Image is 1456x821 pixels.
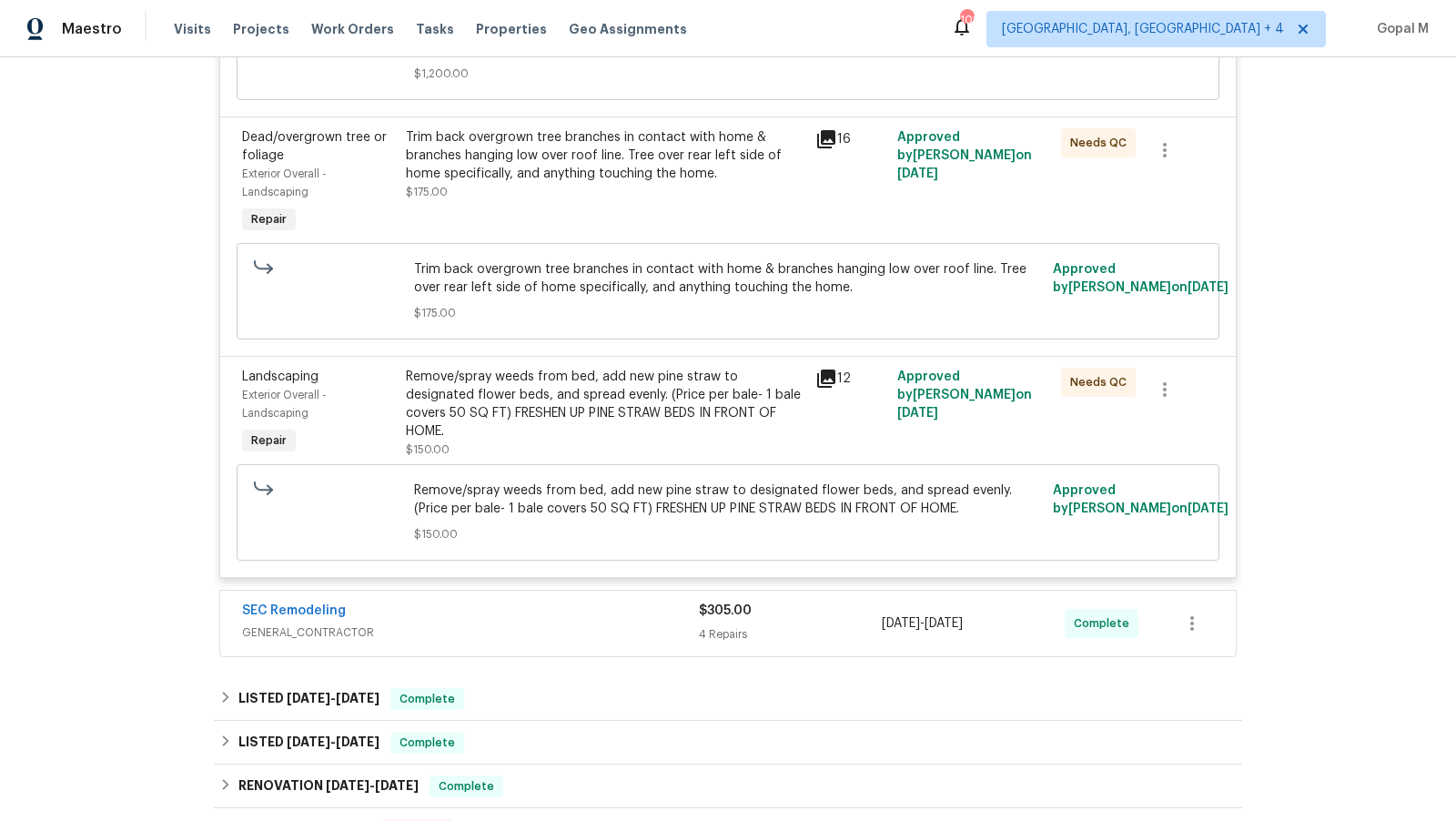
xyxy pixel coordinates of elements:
[1370,20,1429,38] span: Gopal M
[414,525,1043,543] span: $150.00
[1002,20,1284,38] span: [GEOGRAPHIC_DATA], [GEOGRAPHIC_DATA] + 4
[1074,614,1137,633] span: Complete
[287,692,330,704] span: [DATE]
[238,688,379,710] h6: LISTED
[699,604,752,617] span: $305.00
[476,20,547,38] span: Properties
[244,431,294,450] span: Repair
[242,604,346,617] a: SEC Remodeling
[214,765,1242,808] div: RENOVATION [DATE]-[DATE]Complete
[815,128,886,150] div: 16
[238,732,379,754] h6: LISTED
[414,65,1043,83] span: $1,200.00
[1070,373,1134,391] span: Needs QC
[326,779,419,792] span: -
[214,677,1242,721] div: LISTED [DATE]-[DATE]Complete
[882,614,963,633] span: -
[336,692,379,704] span: [DATE]
[242,390,327,419] span: Exterior Overall - Landscaping
[897,167,938,180] span: [DATE]
[62,20,122,38] span: Maestro
[414,481,1043,518] span: Remove/spray weeds from bed, add new pine straw to designated flower beds, and spread evenly. (Pr...
[925,617,963,630] span: [DATE]
[431,777,501,796] span: Complete
[897,370,1032,420] span: Approved by [PERSON_NAME] on
[287,735,330,748] span: [DATE]
[569,20,687,38] span: Geo Assignments
[1188,281,1228,294] span: [DATE]
[414,260,1043,297] span: Trim back overgrown tree branches in contact with home & branches hanging low over roof line. Tre...
[287,692,379,704] span: -
[326,779,369,792] span: [DATE]
[375,779,419,792] span: [DATE]
[311,20,394,38] span: Work Orders
[242,131,387,162] span: Dead/overgrown tree or foliage
[414,304,1043,322] span: $175.00
[242,623,699,642] span: GENERAL_CONTRACTOR
[897,407,938,420] span: [DATE]
[882,617,920,630] span: [DATE]
[1070,134,1134,152] span: Needs QC
[1188,502,1228,515] span: [DATE]
[242,370,318,383] span: Landscaping
[392,690,462,708] span: Complete
[897,131,1032,180] span: Approved by [PERSON_NAME] on
[244,210,294,228] span: Repair
[406,128,804,183] div: Trim back overgrown tree branches in contact with home & branches hanging low over roof line. Tre...
[1053,263,1228,294] span: Approved by [PERSON_NAME] on
[336,735,379,748] span: [DATE]
[214,721,1242,765] div: LISTED [DATE]-[DATE]Complete
[233,20,289,38] span: Projects
[287,735,379,748] span: -
[406,444,450,455] span: $150.00
[174,20,211,38] span: Visits
[960,11,973,29] div: 102
[406,187,448,198] span: $175.00
[1053,484,1228,515] span: Approved by [PERSON_NAME] on
[406,368,804,441] div: Remove/spray weeds from bed, add new pine straw to designated flower beds, and spread evenly. (Pr...
[238,775,419,797] h6: RENOVATION
[392,734,462,752] span: Complete
[815,368,886,390] div: 12
[416,23,454,35] span: Tasks
[699,625,882,644] div: 4 Repairs
[242,168,327,198] span: Exterior Overall - Landscaping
